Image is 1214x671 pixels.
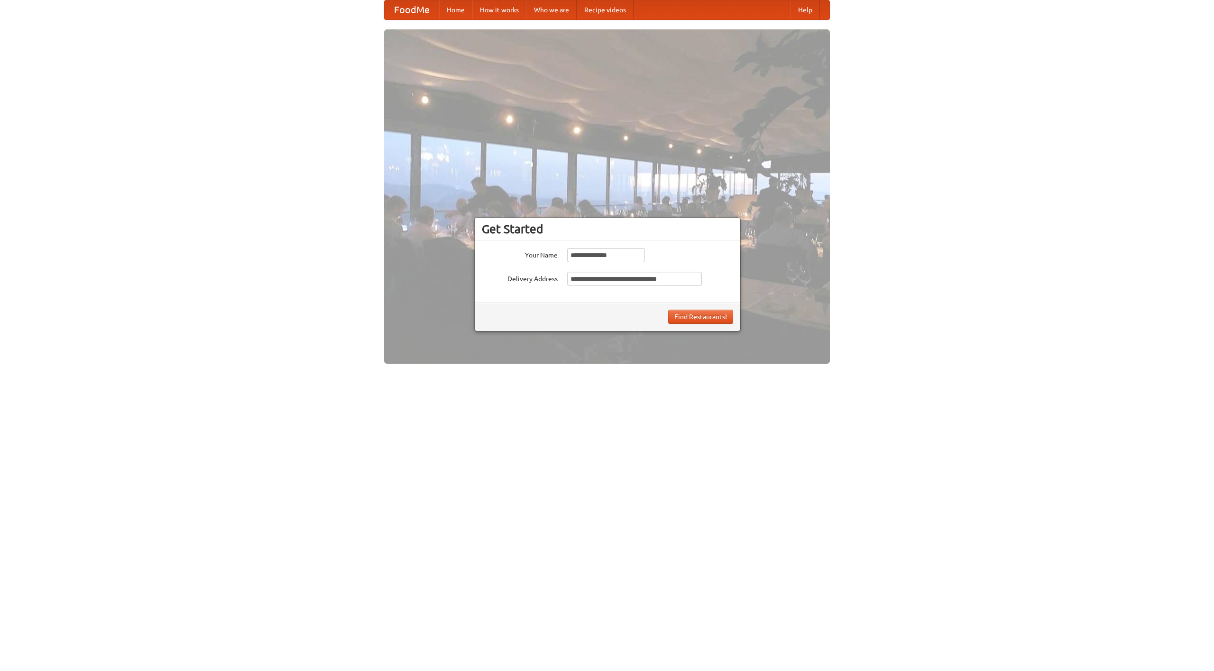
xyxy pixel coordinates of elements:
h3: Get Started [482,222,733,236]
a: Home [439,0,472,19]
button: Find Restaurants! [668,310,733,324]
label: Delivery Address [482,272,558,284]
a: Recipe videos [577,0,634,19]
a: FoodMe [385,0,439,19]
label: Your Name [482,248,558,260]
a: Help [791,0,820,19]
a: How it works [472,0,526,19]
a: Who we are [526,0,577,19]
